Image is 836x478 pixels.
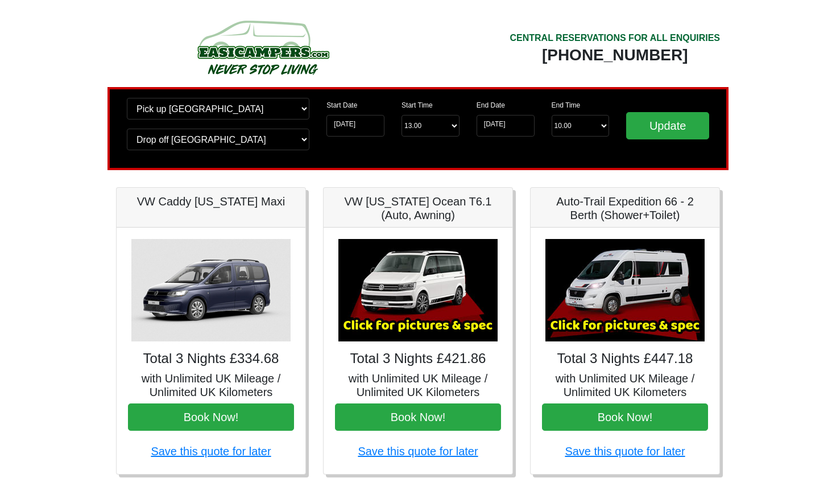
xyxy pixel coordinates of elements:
img: Auto-Trail Expedition 66 - 2 Berth (Shower+Toilet) [545,239,705,341]
a: Save this quote for later [151,445,271,458]
img: campers-checkout-logo.png [155,16,371,79]
input: Update [626,112,709,139]
a: Save this quote for later [358,445,478,458]
input: Start Date [326,115,384,137]
div: [PHONE_NUMBER] [510,45,720,65]
label: End Time [552,100,581,110]
input: Return Date [477,115,535,137]
h5: with Unlimited UK Mileage / Unlimited UK Kilometers [335,372,501,399]
button: Book Now! [542,403,708,431]
h5: with Unlimited UK Mileage / Unlimited UK Kilometers [128,372,294,399]
h4: Total 3 Nights £334.68 [128,351,294,367]
h5: with Unlimited UK Mileage / Unlimited UK Kilometers [542,372,708,399]
h5: Auto-Trail Expedition 66 - 2 Berth (Shower+Toilet) [542,195,708,222]
h5: VW Caddy [US_STATE] Maxi [128,195,294,208]
img: VW California Ocean T6.1 (Auto, Awning) [338,239,498,341]
label: Start Date [326,100,357,110]
img: VW Caddy California Maxi [131,239,291,341]
label: End Date [477,100,505,110]
h4: Total 3 Nights £447.18 [542,351,708,367]
h4: Total 3 Nights £421.86 [335,351,501,367]
div: CENTRAL RESERVATIONS FOR ALL ENQUIRIES [510,31,720,45]
h5: VW [US_STATE] Ocean T6.1 (Auto, Awning) [335,195,501,222]
label: Start Time [402,100,433,110]
a: Save this quote for later [565,445,685,458]
button: Book Now! [128,403,294,431]
button: Book Now! [335,403,501,431]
